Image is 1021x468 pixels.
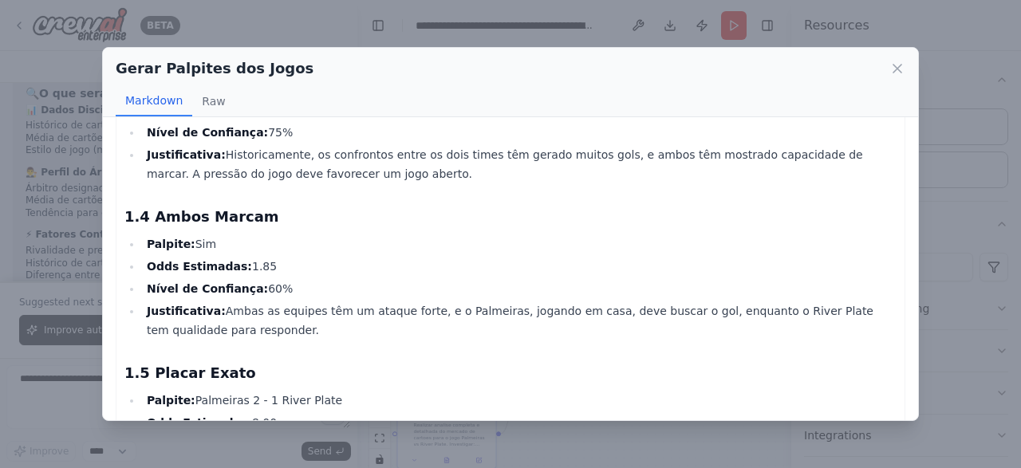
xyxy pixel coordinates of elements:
h3: 1.4 Ambos Marcam [124,206,897,228]
li: Ambas as equipes têm um ataque forte, e o Palmeiras, jogando em casa, deve buscar o gol, enquanto... [142,301,897,340]
h3: 1.5 Placar Exato [124,362,897,384]
strong: Odds Estimadas: [147,416,252,429]
li: Historicamente, os confrontos entre os dois times têm gerado muitos gols, e ambos têm mostrado ca... [142,145,897,183]
h2: Gerar Palpites dos Jogos [116,57,313,80]
strong: Palpite: [147,238,195,250]
strong: Nível de Confiança: [147,126,268,139]
strong: Nível de Confiança: [147,282,268,295]
strong: Palpite: [147,394,195,407]
strong: Justificativa: [147,148,226,161]
strong: Justificativa: [147,305,226,317]
li: 60% [142,279,897,298]
button: Raw [192,86,235,116]
button: Markdown [116,86,192,116]
strong: Odds Estimadas: [147,260,252,273]
li: 8.00 [142,413,897,432]
li: Palmeiras 2 - 1 River Plate [142,391,897,410]
li: 75% [142,123,897,142]
li: Sim [142,234,897,254]
li: 1.85 [142,257,897,276]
